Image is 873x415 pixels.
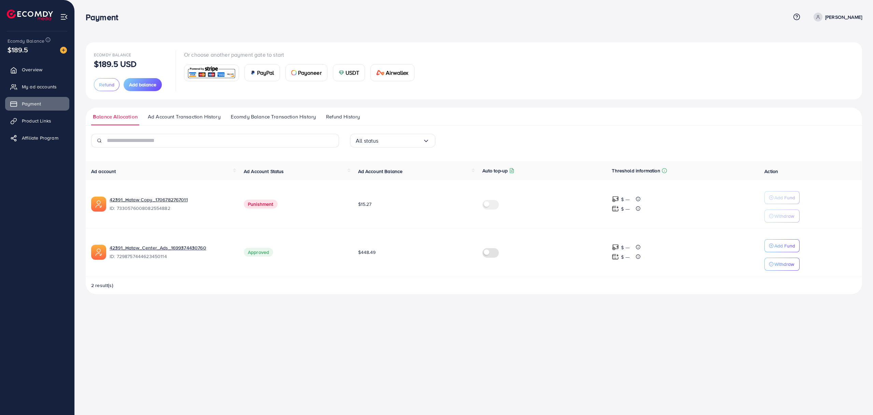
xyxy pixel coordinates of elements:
[386,69,408,77] span: Airwallex
[184,65,239,81] a: card
[231,113,316,120] span: Ecomdy Balance Transaction History
[129,81,156,88] span: Add balance
[5,114,69,128] a: Product Links
[110,244,206,251] a: 42391_Hataw_Center_Ads_1699374430760
[379,135,423,146] input: Search for option
[825,13,862,21] p: [PERSON_NAME]
[774,212,794,220] p: Withdraw
[184,51,420,59] p: Or choose another payment gate to start
[844,384,868,410] iframe: Chat
[358,249,376,256] span: $448.49
[774,194,795,202] p: Add Fund
[621,205,630,213] p: $ ---
[764,210,800,223] button: Withdraw
[774,242,795,250] p: Add Fund
[356,135,379,146] span: All status
[8,38,44,44] span: Ecomdy Balance
[346,69,360,77] span: USDT
[60,13,68,21] img: menu
[99,81,114,88] span: Refund
[257,69,274,77] span: PayPal
[244,168,284,175] span: Ad Account Status
[612,244,619,251] img: top-up amount
[333,64,365,81] a: cardUSDT
[110,196,188,203] a: 42391_Hataw Copy_1706782767011
[811,13,862,22] a: [PERSON_NAME]
[358,168,403,175] span: Ad Account Balance
[244,248,273,257] span: Approved
[91,168,116,175] span: Ad account
[86,12,124,22] h3: Payment
[370,64,414,81] a: cardAirwallex
[22,117,51,124] span: Product Links
[326,113,360,120] span: Refund History
[764,239,800,252] button: Add Fund
[110,205,233,212] span: ID: 7330576008082554882
[91,245,106,260] img: ic-ads-acc.e4c84228.svg
[94,78,119,91] button: Refund
[5,80,69,94] a: My ad accounts
[250,70,256,75] img: card
[7,10,53,20] img: logo
[376,70,384,75] img: card
[110,253,233,260] span: ID: 7298757444623450114
[621,243,630,252] p: $ ---
[22,66,42,73] span: Overview
[5,63,69,76] a: Overview
[94,52,131,58] span: Ecomdy Balance
[22,83,57,90] span: My ad accounts
[339,70,344,75] img: card
[612,253,619,260] img: top-up amount
[285,64,327,81] a: cardPayoneer
[291,70,297,75] img: card
[764,258,800,271] button: Withdraw
[612,205,619,212] img: top-up amount
[298,69,322,77] span: Payoneer
[482,167,508,175] p: Auto top-up
[612,167,660,175] p: Threshold information
[621,253,630,261] p: $ ---
[612,196,619,203] img: top-up amount
[93,113,138,120] span: Balance Allocation
[350,134,435,147] div: Search for option
[5,131,69,145] a: Affiliate Program
[764,191,800,204] button: Add Fund
[110,196,233,212] div: <span class='underline'>42391_Hataw Copy_1706782767011</span></br>7330576008082554882
[621,195,630,203] p: $ ---
[91,197,106,212] img: ic-ads-acc.e4c84228.svg
[774,260,794,268] p: Withdraw
[22,134,58,141] span: Affiliate Program
[8,45,28,55] span: $189.5
[5,97,69,111] a: Payment
[94,60,137,68] p: $189.5 USD
[148,113,221,120] span: Ad Account Transaction History
[358,201,372,207] span: $15.27
[764,168,778,175] span: Action
[186,66,237,80] img: card
[244,200,278,209] span: Punishment
[110,244,233,260] div: <span class='underline'>42391_Hataw_Center_Ads_1699374430760</span></br>7298757444623450114
[22,100,41,107] span: Payment
[124,78,162,91] button: Add balance
[60,47,67,54] img: image
[91,282,113,289] span: 2 result(s)
[244,64,280,81] a: cardPayPal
